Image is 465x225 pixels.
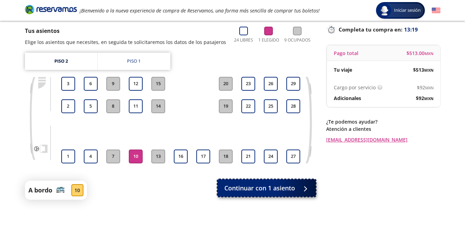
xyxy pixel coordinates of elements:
[264,77,278,91] button: 26
[219,150,233,163] button: 18
[264,99,278,113] button: 25
[25,38,226,46] p: Elige los asientos que necesites, en seguida te solicitaremos los datos de los pasajeros
[334,84,376,91] p: Cargo por servicio
[71,184,83,196] div: 10
[106,77,120,91] button: 9
[326,118,440,125] p: ¿Te podemos ayudar?
[334,94,361,102] p: Adicionales
[196,150,210,163] button: 17
[258,37,279,43] p: 1 Elegido
[25,53,97,70] a: Piso 2
[84,77,98,91] button: 6
[424,67,433,73] small: MXN
[241,150,255,163] button: 21
[286,150,300,163] button: 27
[286,77,300,91] button: 29
[334,49,358,57] p: Pago total
[28,186,52,195] p: A bordo
[61,77,75,91] button: 3
[264,150,278,163] button: 24
[326,136,440,143] a: [EMAIL_ADDRESS][DOMAIN_NAME]
[151,77,165,91] button: 15
[416,94,433,102] span: $ 92
[84,150,98,163] button: 4
[84,99,98,113] button: 5
[98,53,170,70] a: Piso 1
[61,99,75,113] button: 2
[425,85,433,90] small: MXN
[25,27,226,35] p: Tus asientos
[127,58,141,65] div: Piso 1
[234,37,253,43] p: 24 Libres
[241,99,255,113] button: 22
[406,49,433,57] span: $ 513.00
[326,25,440,34] p: Completa tu compra en :
[224,183,295,193] span: Continuar con 1 asiento
[241,77,255,91] button: 23
[219,99,233,113] button: 19
[417,84,433,91] span: $ 92
[174,150,188,163] button: 16
[391,7,423,14] span: Iniciar sesión
[151,150,165,163] button: 13
[129,77,143,91] button: 12
[129,99,143,113] button: 11
[326,125,440,133] p: Atención a clientes
[25,4,77,17] a: Brand Logo
[413,66,433,73] span: $ 513
[80,7,320,14] em: ¡Bienvenido a la nueva experiencia de compra de Reservamos, una forma más sencilla de comprar tus...
[106,99,120,113] button: 8
[151,99,165,113] button: 14
[129,150,143,163] button: 10
[286,99,300,113] button: 28
[61,150,75,163] button: 1
[106,150,120,163] button: 7
[432,6,440,15] button: English
[284,37,311,43] p: 9 Ocupados
[219,77,233,91] button: 20
[424,51,433,56] small: MXN
[217,179,316,197] button: Continuar con 1 asiento
[404,26,418,34] span: 13:19
[424,96,433,101] small: MXN
[25,4,77,15] i: Brand Logo
[334,66,352,73] p: Tu viaje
